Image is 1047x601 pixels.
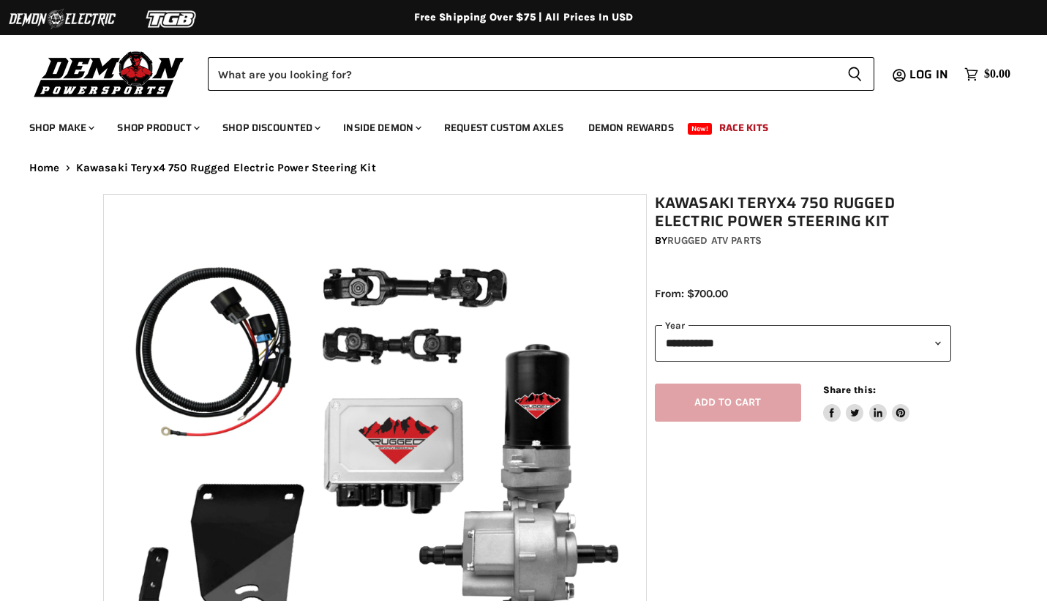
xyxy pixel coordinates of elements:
a: Shop Make [18,113,103,143]
button: Search [836,57,874,91]
span: From: $700.00 [655,287,728,300]
a: Request Custom Axles [433,113,574,143]
a: Shop Discounted [211,113,329,143]
img: Demon Electric Logo 2 [7,5,117,33]
a: Race Kits [708,113,779,143]
input: Search [208,57,836,91]
form: Product [208,57,874,91]
span: $0.00 [984,67,1010,81]
a: Demon Rewards [577,113,685,143]
img: TGB Logo 2 [117,5,227,33]
ul: Main menu [18,107,1007,143]
span: Log in [909,65,948,83]
img: Demon Powersports [29,48,189,100]
div: by [655,233,951,249]
a: $0.00 [957,64,1018,85]
span: Share this: [823,384,876,395]
a: Shop Product [106,113,209,143]
span: New! [688,123,713,135]
a: Home [29,162,60,174]
select: year [655,325,951,361]
a: Rugged ATV Parts [667,234,762,247]
span: Kawasaki Teryx4 750 Rugged Electric Power Steering Kit [76,162,376,174]
h1: Kawasaki Teryx4 750 Rugged Electric Power Steering Kit [655,194,951,231]
a: Log in [903,68,957,81]
aside: Share this: [823,384,910,422]
a: Inside Demon [332,113,430,143]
